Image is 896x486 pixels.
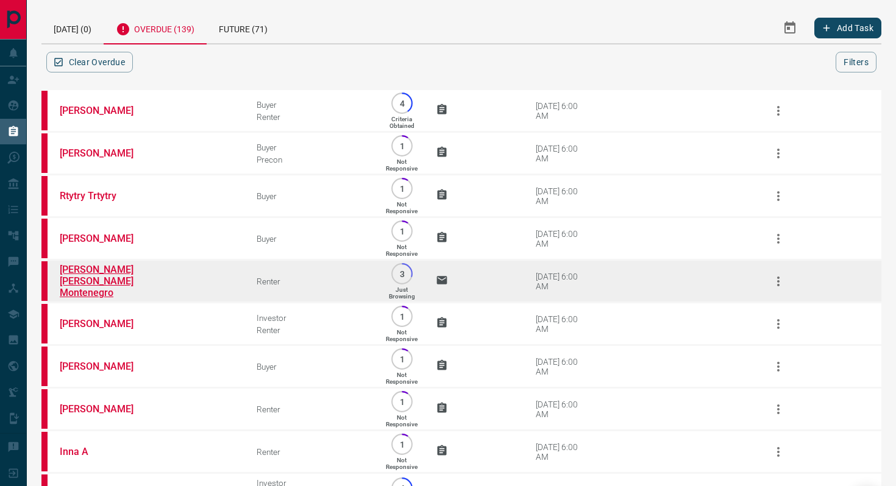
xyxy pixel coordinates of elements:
p: Just Browsing [389,286,415,300]
div: property.ca [41,432,48,471]
div: [DATE] (0) [41,12,104,43]
div: Buyer [257,100,368,110]
a: [PERSON_NAME] [60,361,151,372]
div: Precon [257,155,368,164]
div: [DATE] 6:00 AM [536,272,588,291]
p: 1 [397,312,407,321]
a: Inna A [60,446,151,457]
div: property.ca [41,176,48,216]
p: Not Responsive [386,329,418,342]
button: Clear Overdue [46,52,133,72]
p: 3 [397,269,407,278]
div: Renter [257,325,368,335]
a: Rtytry Trtytry [60,190,151,202]
p: 1 [397,440,407,449]
div: [DATE] 6:00 AM [536,442,588,462]
button: Select Date Range [775,13,805,43]
button: Filters [836,52,876,72]
a: [PERSON_NAME] [60,233,151,244]
div: property.ca [41,219,48,258]
div: Buyer [257,143,368,152]
div: Future (71) [207,12,280,43]
p: 1 [397,227,407,236]
div: [DATE] 6:00 AM [536,357,588,376]
div: property.ca [41,347,48,386]
p: Not Responsive [386,414,418,428]
div: property.ca [41,91,48,130]
div: Buyer [257,362,368,372]
button: Add Task [814,18,881,38]
p: 1 [397,397,407,406]
div: Investor [257,313,368,323]
div: [DATE] 6:00 AM [536,101,588,121]
p: 1 [397,184,407,193]
div: Renter [257,404,368,414]
p: Criteria Obtained [389,116,414,129]
a: [PERSON_NAME] [PERSON_NAME] Montenegro [60,264,151,298]
p: 1 [397,354,407,364]
div: [DATE] 6:00 AM [536,144,588,163]
div: Renter [257,112,368,122]
div: property.ca [41,261,48,301]
div: Renter [257,447,368,457]
p: Not Responsive [386,244,418,257]
a: [PERSON_NAME] [60,403,151,415]
div: property.ca [41,389,48,429]
p: Not Responsive [386,372,418,385]
div: [DATE] 6:00 AM [536,229,588,248]
p: Not Responsive [386,457,418,470]
p: 1 [397,141,407,150]
div: Buyer [257,234,368,244]
div: Overdue (139) [104,12,207,44]
div: property.ca [41,304,48,343]
div: [DATE] 6:00 AM [536,400,588,419]
div: [DATE] 6:00 AM [536,186,588,206]
p: Not Responsive [386,201,418,214]
div: Buyer [257,191,368,201]
a: [PERSON_NAME] [60,147,151,159]
a: [PERSON_NAME] [60,105,151,116]
div: property.ca [41,133,48,173]
p: Not Responsive [386,158,418,172]
div: Renter [257,276,368,286]
a: [PERSON_NAME] [60,318,151,329]
p: 4 [397,99,407,108]
div: [DATE] 6:00 AM [536,314,588,334]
